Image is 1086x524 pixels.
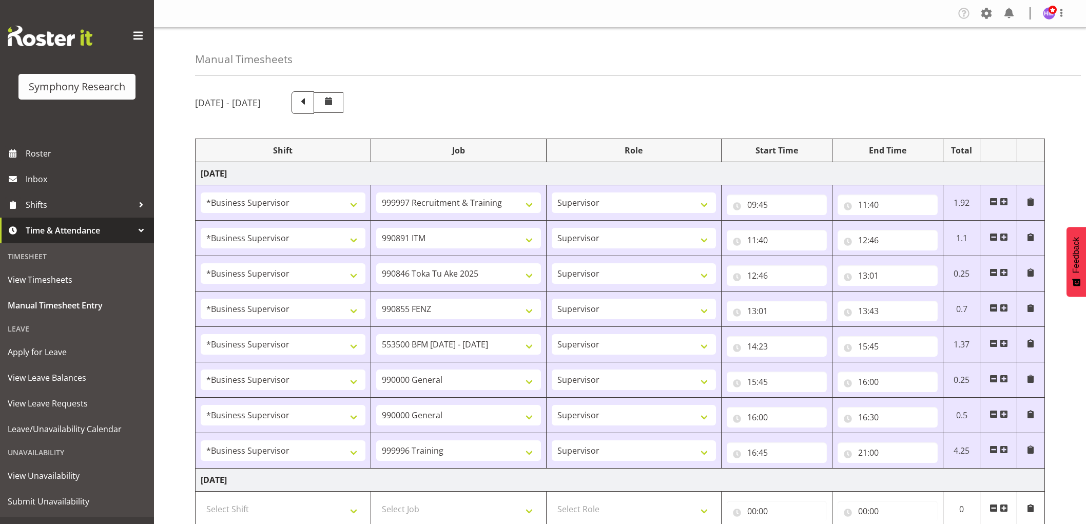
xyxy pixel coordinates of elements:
input: Click to select... [727,230,827,250]
span: Inbox [26,171,149,187]
a: Manual Timesheet Entry [3,293,151,318]
a: Apply for Leave [3,339,151,365]
span: Manual Timesheet Entry [8,298,146,313]
input: Click to select... [838,265,938,286]
a: View Timesheets [3,267,151,293]
input: Click to select... [838,230,938,250]
div: Leave [3,318,151,339]
input: Click to select... [838,301,938,321]
a: View Leave Balances [3,365,151,391]
span: View Timesheets [8,272,146,287]
td: 0.25 [943,362,980,398]
input: Click to select... [727,336,827,357]
td: 0.25 [943,256,980,292]
span: Roster [26,146,149,161]
div: Start Time [727,144,827,157]
input: Click to select... [838,501,938,521]
div: Total [948,144,975,157]
td: [DATE] [196,162,1045,185]
div: Timesheet [3,246,151,267]
input: Click to select... [838,336,938,357]
div: Role [552,144,716,157]
input: Click to select... [727,442,827,463]
td: 1.1 [943,221,980,256]
a: View Leave Requests [3,391,151,416]
span: View Leave Balances [8,370,146,385]
td: 1.92 [943,185,980,221]
div: End Time [838,144,938,157]
h4: Manual Timesheets [195,53,293,65]
div: Unavailability [3,442,151,463]
span: View Leave Requests [8,396,146,411]
span: Submit Unavailability [8,494,146,509]
td: [DATE] [196,469,1045,492]
span: Shifts [26,197,133,212]
a: Submit Unavailability [3,489,151,514]
span: View Unavailability [8,468,146,483]
span: Apply for Leave [8,344,146,360]
a: Leave/Unavailability Calendar [3,416,151,442]
input: Click to select... [838,442,938,463]
td: 1.37 [943,327,980,362]
div: Shift [201,144,365,157]
input: Click to select... [838,372,938,392]
img: hitesh-makan1261.jpg [1043,7,1055,20]
span: Time & Attendance [26,223,133,238]
div: Job [376,144,541,157]
span: Feedback [1072,237,1081,273]
span: Leave/Unavailability Calendar [8,421,146,437]
td: 0.7 [943,292,980,327]
a: View Unavailability [3,463,151,489]
h5: [DATE] - [DATE] [195,97,261,108]
img: Rosterit website logo [8,26,92,46]
input: Click to select... [727,407,827,428]
input: Click to select... [727,301,827,321]
input: Click to select... [727,195,827,215]
input: Click to select... [727,501,827,521]
input: Click to select... [838,407,938,428]
div: Symphony Research [29,79,125,94]
input: Click to select... [727,372,827,392]
td: 4.25 [943,433,980,469]
button: Feedback - Show survey [1066,227,1086,297]
input: Click to select... [838,195,938,215]
td: 0.5 [943,398,980,433]
input: Click to select... [727,265,827,286]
